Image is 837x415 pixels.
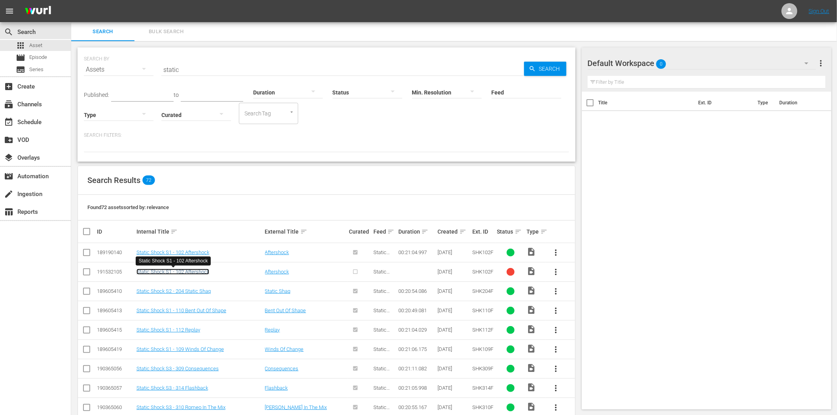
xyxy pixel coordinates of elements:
span: Video [527,383,536,392]
a: Static Shock S3 - 310 Romeo In The Mix [136,404,225,410]
div: 191532105 [97,269,134,275]
span: Static Shock S3 [373,366,394,377]
span: Episode [16,53,25,62]
span: Static Shock S1 [373,327,394,339]
span: more_vert [551,364,561,373]
span: Video [527,247,536,257]
span: sort [300,228,307,235]
span: Video [527,402,536,411]
span: SHK310F [472,404,493,410]
div: ID [97,228,134,235]
span: sort [170,228,178,235]
img: ans4CAIJ8jUAAAAAAAAAAAAAAAAAAAAAAAAgQb4GAAAAAAAAAAAAAAAAAAAAAAAAJMjXAAAAAAAAAAAAAAAAAAAAAAAAgAT5G... [19,2,57,21]
div: 00:20:49.081 [398,307,436,313]
span: Reports [4,207,13,217]
button: more_vert [816,54,826,73]
div: 189190140 [97,249,134,255]
button: more_vert [547,340,566,359]
span: Video [527,266,536,276]
span: Asset [29,41,42,49]
span: Search [536,62,566,76]
button: Open [288,108,295,116]
span: SHK110F [472,307,493,313]
span: Automation [4,172,13,181]
span: Search [76,27,130,36]
a: Consequences [265,366,299,372]
a: Aftershock [265,249,289,255]
span: Overlays [4,153,13,162]
span: 0 [656,56,666,72]
span: SHK204F [472,288,493,294]
div: [DATE] [438,385,470,391]
a: Static Shock S3 - 314 Flashback [136,385,208,391]
div: Assets [84,58,153,81]
span: menu [5,6,14,16]
th: Duration [775,92,822,114]
span: Static Shock [373,269,390,281]
div: Curated [349,228,371,235]
div: 00:20:55.167 [398,404,436,410]
div: 190365060 [97,404,134,410]
div: 00:21:06.175 [398,346,436,352]
span: Video [527,344,536,353]
span: SHK112F [472,327,493,333]
th: Ext. ID [693,92,753,114]
div: 00:20:54.086 [398,288,436,294]
span: sort [459,228,466,235]
span: sort [387,228,394,235]
span: Episode [29,53,47,61]
div: Status [497,227,525,236]
span: Static Shock S2 [373,288,394,300]
span: more_vert [551,345,561,354]
button: Search [524,62,566,76]
div: [DATE] [438,288,470,294]
a: Static Shock S1 - 110 Bent Out Of Shape [136,307,226,313]
span: Search [4,27,13,37]
span: Static Shock S1 [373,346,394,358]
div: [DATE] [438,327,470,333]
a: Bent Out Of Shape [265,307,306,313]
div: Internal Title [136,227,263,236]
div: External Title [265,227,347,236]
div: 00:21:11.082 [398,366,436,372]
div: Ext. ID [472,228,494,235]
span: Search Results [87,175,140,185]
span: more_vert [551,325,561,335]
span: SHK314F [472,385,493,391]
span: SHK109F [472,346,493,352]
span: sort [515,228,522,235]
a: Static Shock S1 - 102 Aftershock [136,269,209,275]
div: [DATE] [438,249,470,255]
span: Found 72 assets sorted by: relevance [87,204,169,210]
button: more_vert [547,243,566,262]
span: Video [527,324,536,334]
a: Aftershock [265,269,289,275]
span: more_vert [551,383,561,393]
div: Default Workspace [588,52,816,74]
button: more_vert [547,379,566,398]
a: Static Shock S1 - 109 Winds Of Change [136,346,224,352]
span: more_vert [551,403,561,412]
div: 00:21:04.997 [398,249,436,255]
span: Ingestion [4,189,13,199]
div: 189605415 [97,327,134,333]
div: 189605410 [97,288,134,294]
a: [PERSON_NAME] In The Mix [265,404,327,410]
span: Asset [16,41,25,50]
div: [DATE] [438,366,470,372]
span: Video [527,363,536,373]
span: SHK309F [472,366,493,372]
div: 189605413 [97,307,134,313]
span: VOD [4,135,13,145]
span: Series [16,65,25,74]
p: Search Filters: [84,132,569,139]
th: Type [753,92,775,114]
div: Feed [373,227,396,236]
span: SHK102F [472,269,493,275]
span: more_vert [551,267,561,277]
div: 190365056 [97,366,134,372]
span: Bulk Search [139,27,193,36]
span: Channels [4,100,13,109]
span: Published: [84,92,109,98]
a: Static Shock S1 - 112 Replay [136,327,200,333]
